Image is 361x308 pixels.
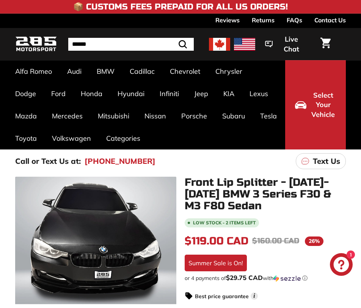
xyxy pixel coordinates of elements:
[185,235,248,247] span: $119.00 CAD
[187,82,216,105] a: Jeep
[174,105,215,127] a: Porsche
[162,60,208,82] a: Chevrolet
[252,14,275,26] a: Returns
[8,105,44,127] a: Mazda
[255,30,316,58] button: Live Chat
[226,274,263,282] span: $29.75 CAD
[8,127,44,149] a: Toyota
[44,127,99,149] a: Volkswagen
[276,34,306,54] span: Live Chat
[287,14,302,26] a: FAQs
[251,292,258,300] span: i
[110,82,152,105] a: Hyundai
[216,82,242,105] a: KIA
[8,82,44,105] a: Dodge
[313,156,340,167] p: Text Us
[152,82,187,105] a: Infiniti
[73,2,288,11] h4: 📦 Customs Fees Prepaid for All US Orders!
[85,156,155,167] a: [PHONE_NUMBER]
[15,156,81,167] p: Call or Text Us at:
[310,90,336,120] span: Select Your Vehicle
[99,127,148,149] a: Categories
[185,255,247,271] div: Summer Sale is On!
[90,105,137,127] a: Mitsubishi
[185,177,346,212] h1: Front Lip Splitter - [DATE]-[DATE] BMW 3 Series F30 & M3 F80 Sedan
[296,153,346,169] a: Text Us
[285,60,346,149] button: Select Your Vehicle
[60,60,89,82] a: Audi
[89,60,122,82] a: BMW
[137,105,174,127] a: Nissan
[242,82,276,105] a: Lexus
[208,60,250,82] a: Chrysler
[253,105,284,127] a: Tesla
[44,82,73,105] a: Ford
[215,14,240,26] a: Reviews
[215,105,253,127] a: Subaru
[73,82,110,105] a: Honda
[273,275,301,282] img: Sezzle
[44,105,90,127] a: Mercedes
[15,35,57,53] img: Logo_285_Motorsport_areodynamics_components
[193,221,256,225] span: Low stock - 2 items left
[314,14,346,26] a: Contact Us
[328,253,355,278] inbox-online-store-chat: Shopify online store chat
[195,293,249,300] strong: Best price guarantee
[316,31,335,57] a: Cart
[305,236,323,246] span: 26%
[185,274,346,282] div: or 4 payments of$29.75 CADwithSezzle Click to learn more about Sezzle
[122,60,162,82] a: Cadillac
[252,236,299,246] span: $160.00 CAD
[68,38,194,51] input: Search
[8,60,60,82] a: Alfa Romeo
[185,274,346,282] div: or 4 payments of with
